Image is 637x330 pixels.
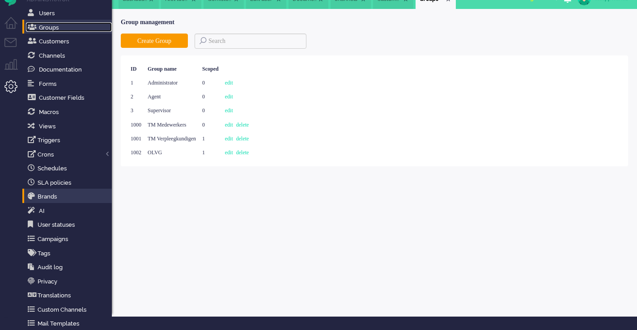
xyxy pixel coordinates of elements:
a: Translations [26,290,112,300]
a: Schedules [26,163,112,173]
a: User statuses [26,220,112,229]
a: Campaigns [26,234,112,244]
input: Search [195,34,306,49]
span: 0 [202,122,205,128]
span: 0 [202,107,205,114]
span: Agent [148,93,161,100]
span: 0 [202,93,205,100]
span: Users [39,10,55,17]
a: Customer Fields [26,93,112,102]
a: edit [225,135,233,142]
a: edit [225,93,233,100]
a: Brands [26,191,112,201]
a: Tags [26,248,112,258]
a: Groups [26,22,112,32]
span: AI [39,207,44,214]
span: Macros [39,109,59,115]
span: Customer Fields [39,94,84,101]
a: edit [225,149,233,156]
span: 1002 [131,149,141,156]
a: Triggers [26,135,112,145]
span: Groups [39,24,59,31]
div: Group management [121,18,628,27]
a: Privacy [26,276,112,286]
a: edit [225,107,233,114]
span: Documentation [39,66,82,73]
span: 1 [131,80,133,86]
a: Forms [26,79,112,89]
span: 1001 [131,135,141,142]
button: Create Group [121,34,188,48]
span: 1 [202,135,205,142]
div: Group name [144,62,199,76]
span: Channels [39,52,65,59]
a: SLA policies [26,178,112,187]
a: delete [236,135,249,142]
li: Tickets menu [4,38,25,58]
span: Forms [39,80,56,87]
a: Views [26,121,112,131]
a: Channels [26,51,112,60]
a: delete [236,149,249,156]
div: ID [127,62,144,76]
span: Supervisor [148,107,171,114]
a: Users [26,8,112,18]
span: 3 [131,107,133,114]
span: 2 [131,93,133,100]
span: TM Verpleegkundigen [148,135,196,142]
a: Crons [26,149,112,159]
span: TM Medewerkers [148,122,186,128]
span: 1 [202,149,205,156]
a: Customers [26,36,112,46]
li: Dashboard menu [4,17,25,37]
a: Custom Channels [26,305,112,314]
li: Admin menu [4,80,25,100]
a: Audit log [26,262,112,272]
span: Customers [39,38,69,45]
span: 0 [202,80,205,86]
a: delete [236,122,249,128]
a: edit [225,80,233,86]
a: Ai [26,206,112,216]
a: Macros [26,107,112,117]
span: 1000 [131,122,141,128]
span: Views [39,123,55,130]
a: Mail Templates [26,318,112,328]
span: OLVG [148,149,162,156]
span: Administrator [148,80,178,86]
li: Supervisor menu [4,59,25,79]
div: Scoped [199,62,222,76]
a: edit [225,122,233,128]
a: Documentation [26,64,112,74]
